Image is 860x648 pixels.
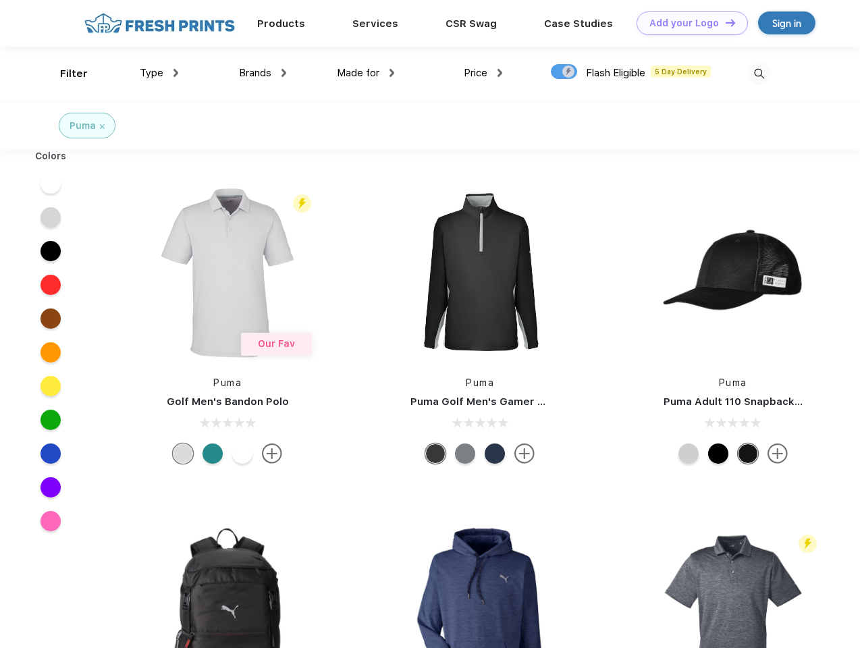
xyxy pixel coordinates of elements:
[389,69,394,77] img: dropdown.png
[352,18,398,30] a: Services
[390,183,570,362] img: func=resize&h=266
[586,67,645,79] span: Flash Eligible
[258,338,295,349] span: Our Fav
[464,67,487,79] span: Price
[25,149,77,163] div: Colors
[100,124,105,129] img: filter_cancel.svg
[425,443,446,464] div: Puma Black
[410,396,624,408] a: Puma Golf Men's Gamer Golf Quarter-Zip
[173,69,178,77] img: dropdown.png
[708,443,728,464] div: Pma Blk Pma Blk
[719,377,747,388] a: Puma
[758,11,815,34] a: Sign in
[649,18,719,29] div: Add your Logo
[466,377,494,388] a: Puma
[213,377,242,388] a: Puma
[173,443,193,464] div: High Rise
[257,18,305,30] a: Products
[60,66,88,82] div: Filter
[768,443,788,464] img: more.svg
[281,69,286,77] img: dropdown.png
[498,69,502,77] img: dropdown.png
[738,443,758,464] div: Pma Blk with Pma Blk
[651,65,711,78] span: 5 Day Delivery
[203,443,223,464] div: Green Lagoon
[748,63,770,85] img: desktop_search.svg
[293,194,311,213] img: flash_active_toggle.svg
[726,19,735,26] img: DT
[239,67,271,79] span: Brands
[80,11,239,35] img: fo%20logo%202.webp
[643,183,823,362] img: func=resize&h=266
[678,443,699,464] div: Quarry Brt Whit
[70,119,96,133] div: Puma
[455,443,475,464] div: Quiet Shade
[799,535,817,553] img: flash_active_toggle.svg
[772,16,801,31] div: Sign in
[138,183,317,362] img: func=resize&h=266
[232,443,252,464] div: Bright White
[485,443,505,464] div: Navy Blazer
[446,18,497,30] a: CSR Swag
[262,443,282,464] img: more.svg
[140,67,163,79] span: Type
[514,443,535,464] img: more.svg
[337,67,379,79] span: Made for
[167,396,289,408] a: Golf Men's Bandon Polo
